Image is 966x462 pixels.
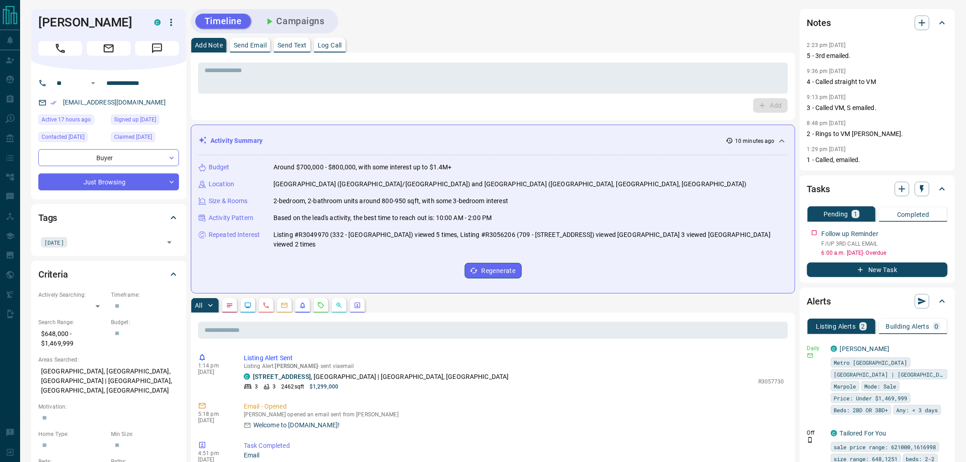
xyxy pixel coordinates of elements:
[807,42,846,48] p: 2:23 pm [DATE]
[273,230,787,249] p: Listing #R3049970 (332 - [GEOGRAPHIC_DATA]) viewed 5 times, Listing #R3056206 (709 - [STREET_ADDR...
[807,16,831,30] h2: Notes
[886,323,929,330] p: Building Alerts
[38,263,179,285] div: Criteria
[38,149,179,166] div: Buyer
[807,437,814,443] svg: Push Notification Only
[135,41,179,56] span: Message
[88,78,99,89] button: Open
[38,41,82,56] span: Call
[226,302,233,309] svg: Notes
[244,441,784,451] p: Task Completed
[198,411,230,417] p: 5:18 pm
[111,132,179,145] div: Tue Oct 07 2025
[114,132,152,142] span: Claimed [DATE]
[38,356,179,364] p: Areas Searched:
[111,115,179,127] div: Tue Oct 07 2025
[834,358,908,367] span: Metro [GEOGRAPHIC_DATA]
[281,302,288,309] svg: Emails
[195,302,202,309] p: All
[198,362,230,369] p: 1:14 pm
[834,442,936,451] span: sale price range: 621000,1616998
[807,129,948,139] p: 2 - Rings to VM [PERSON_NAME].
[244,451,784,460] p: Email
[42,115,91,124] span: Active 17 hours ago
[38,326,106,351] p: $648,000 - $1,469,999
[163,236,176,249] button: Open
[822,229,878,239] p: Follow up Reminder
[816,323,856,330] p: Listing Alerts
[854,211,857,217] p: 1
[244,302,252,309] svg: Lead Browsing Activity
[111,318,179,326] p: Budget:
[209,213,253,223] p: Activity Pattern
[807,155,948,165] p: 1 - Called, emailed.
[198,369,230,375] p: [DATE]
[807,120,846,126] p: 8:48 pm [DATE]
[807,103,948,113] p: 3 - Called VM, S emailed.
[253,372,509,382] p: , [GEOGRAPHIC_DATA] | [GEOGRAPHIC_DATA], [GEOGRAPHIC_DATA]
[935,323,939,330] p: 0
[253,373,311,380] a: [STREET_ADDRESS]
[255,14,334,29] button: Campaigns
[111,430,179,438] p: Min Size:
[38,318,106,326] p: Search Range:
[824,211,848,217] p: Pending
[244,373,250,380] div: condos.ca
[807,429,825,437] p: Off
[834,370,945,379] span: [GEOGRAPHIC_DATA] | [GEOGRAPHIC_DATA]
[38,210,57,225] h2: Tags
[273,196,508,206] p: 2-bedroom, 2-bathroom units around 800-950 sqft, with some 3-bedroom interest
[38,403,179,411] p: Motivation:
[317,302,325,309] svg: Requests
[807,146,846,152] p: 1:29 pm [DATE]
[244,353,784,363] p: Listing Alert Sent
[822,249,948,257] p: 6:00 a.m. [DATE] - Overdue
[273,383,276,391] p: 3
[38,132,106,145] div: Wed Oct 08 2025
[354,302,361,309] svg: Agent Actions
[735,137,775,145] p: 10 minutes ago
[807,68,846,74] p: 9:36 pm [DATE]
[38,15,141,30] h1: [PERSON_NAME]
[38,291,106,299] p: Actively Searching:
[807,344,825,352] p: Daily
[262,302,270,309] svg: Calls
[50,100,57,106] svg: Email Verified
[834,394,908,403] span: Price: Under $1,469,999
[840,345,890,352] a: [PERSON_NAME]
[840,430,887,437] a: Tailored For You
[834,405,888,415] span: Beds: 2BD OR 3BD+
[38,115,106,127] div: Sun Oct 12 2025
[209,230,260,240] p: Repeated Interest
[758,378,784,386] p: R3057730
[831,430,837,436] div: condos.ca
[244,411,784,418] p: [PERSON_NAME] opened an email sent from [PERSON_NAME]
[273,213,492,223] p: Based on the lead's activity, the best time to reach out is: 10:00 AM - 2:00 PM
[275,363,318,369] span: [PERSON_NAME]
[198,450,230,457] p: 4:51 pm
[195,14,251,29] button: Timeline
[336,302,343,309] svg: Opportunities
[465,263,522,278] button: Regenerate
[299,302,306,309] svg: Listing Alerts
[807,352,814,359] svg: Email
[807,262,948,277] button: New Task
[195,42,223,48] p: Add Note
[244,363,784,369] p: Listing Alert : - sent via email
[38,267,68,282] h2: Criteria
[209,163,230,172] p: Budget
[318,42,342,48] p: Log Call
[273,179,747,189] p: [GEOGRAPHIC_DATA] ([GEOGRAPHIC_DATA]/[GEOGRAPHIC_DATA]) and [GEOGRAPHIC_DATA] ([GEOGRAPHIC_DATA],...
[42,132,84,142] span: Contacted [DATE]
[807,178,948,200] div: Tasks
[38,364,179,398] p: [GEOGRAPHIC_DATA], [GEOGRAPHIC_DATA], [GEOGRAPHIC_DATA] | [GEOGRAPHIC_DATA], [GEOGRAPHIC_DATA], [...
[273,163,452,172] p: Around $700,000 - $800,000, with some interest up to $1.4M+
[154,19,161,26] div: condos.ca
[807,290,948,312] div: Alerts
[210,136,262,146] p: Activity Summary
[38,173,179,190] div: Just Browsing
[244,402,784,411] p: Email - Opened
[209,196,248,206] p: Size & Rooms
[834,382,856,391] span: Marpole
[111,291,179,299] p: Timeframe:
